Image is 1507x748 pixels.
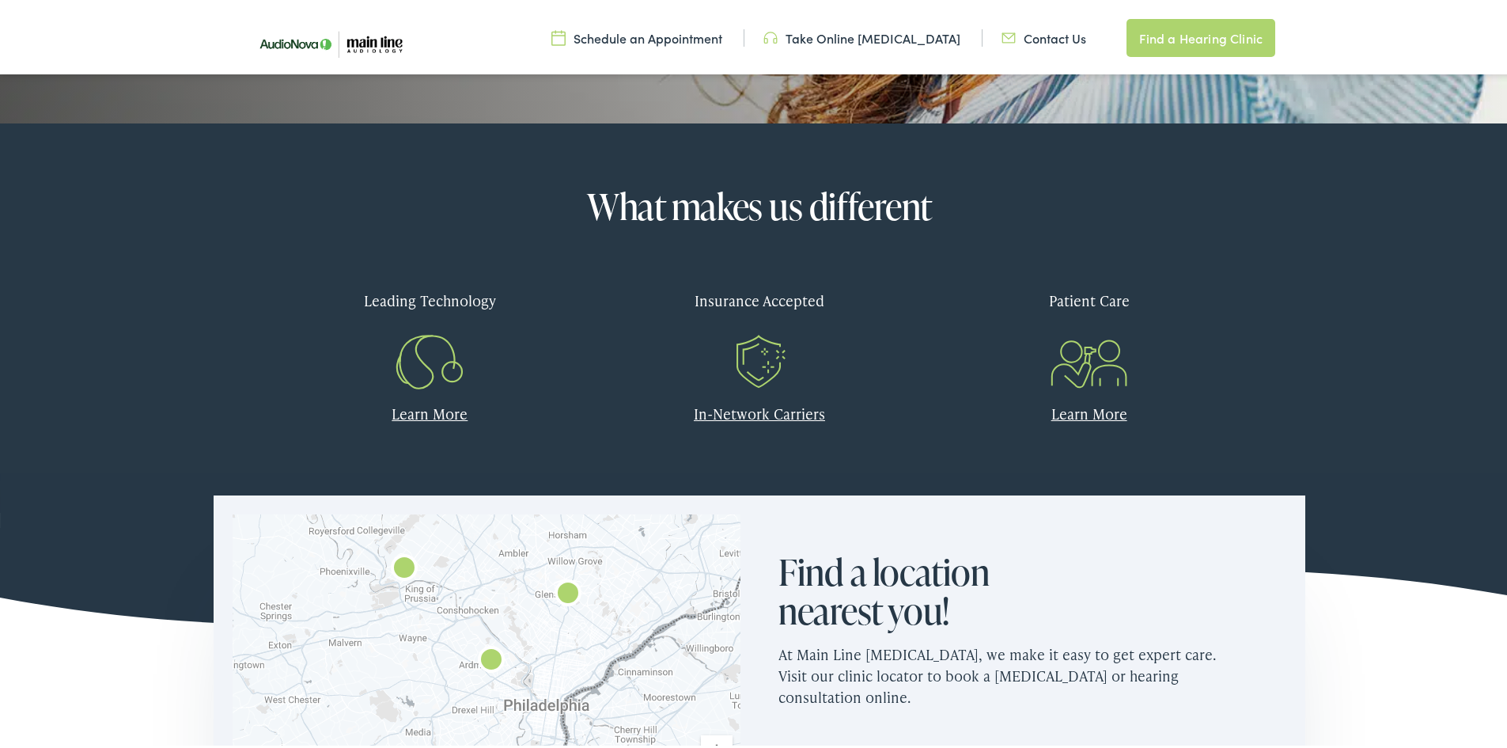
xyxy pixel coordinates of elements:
a: Contact Us [1002,26,1086,44]
a: Learn More [392,401,468,420]
h2: What makes us different [277,184,1242,223]
h2: Find a location nearest you! [778,549,1032,628]
a: Insurance Accepted [607,274,913,368]
img: utility icon [551,26,566,44]
div: Insurance Accepted [607,274,913,321]
a: In-Network Carriers [694,401,825,420]
div: Main Line Audiology by AudioNova [472,640,510,678]
a: Schedule an Appointment [551,26,722,44]
div: Patient Care [936,274,1242,321]
div: AudioNova [549,573,587,611]
a: Learn More [1051,401,1127,420]
a: Take Online [MEDICAL_DATA] [763,26,960,44]
img: utility icon [763,26,778,44]
p: At Main Line [MEDICAL_DATA], we make it easy to get expert care. Visit our clinic locator to book... [778,628,1286,717]
a: Leading Technology [277,274,583,368]
div: Main Line Audiology by AudioNova [385,548,423,586]
a: Find a Hearing Clinic [1126,16,1275,54]
div: Leading Technology [277,274,583,321]
a: Patient Care [936,274,1242,368]
img: utility icon [1002,26,1016,44]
